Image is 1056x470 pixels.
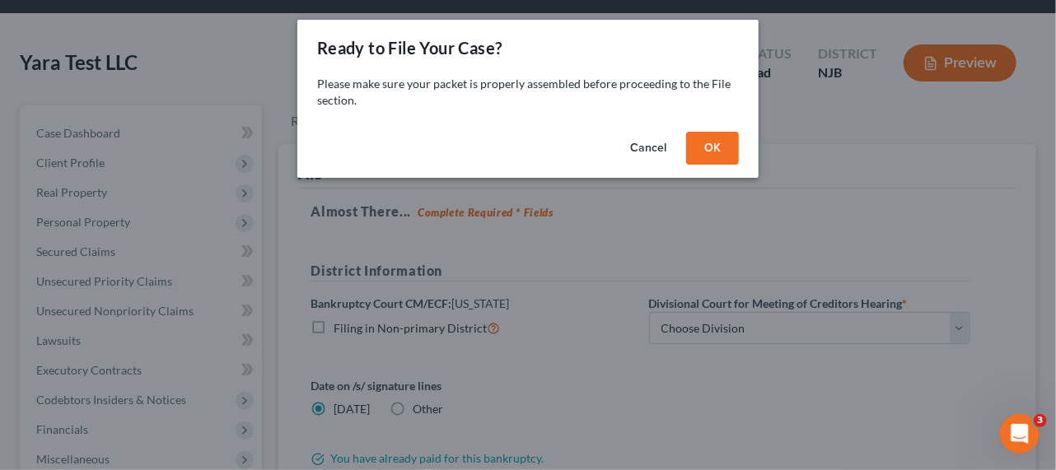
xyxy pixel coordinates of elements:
iframe: Intercom live chat [1000,414,1040,454]
button: OK [686,132,739,165]
p: Please make sure your packet is properly assembled before proceeding to the File section. [317,76,739,109]
button: Cancel [617,132,680,165]
div: Ready to File Your Case? [317,36,502,59]
span: 3 [1034,414,1047,427]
